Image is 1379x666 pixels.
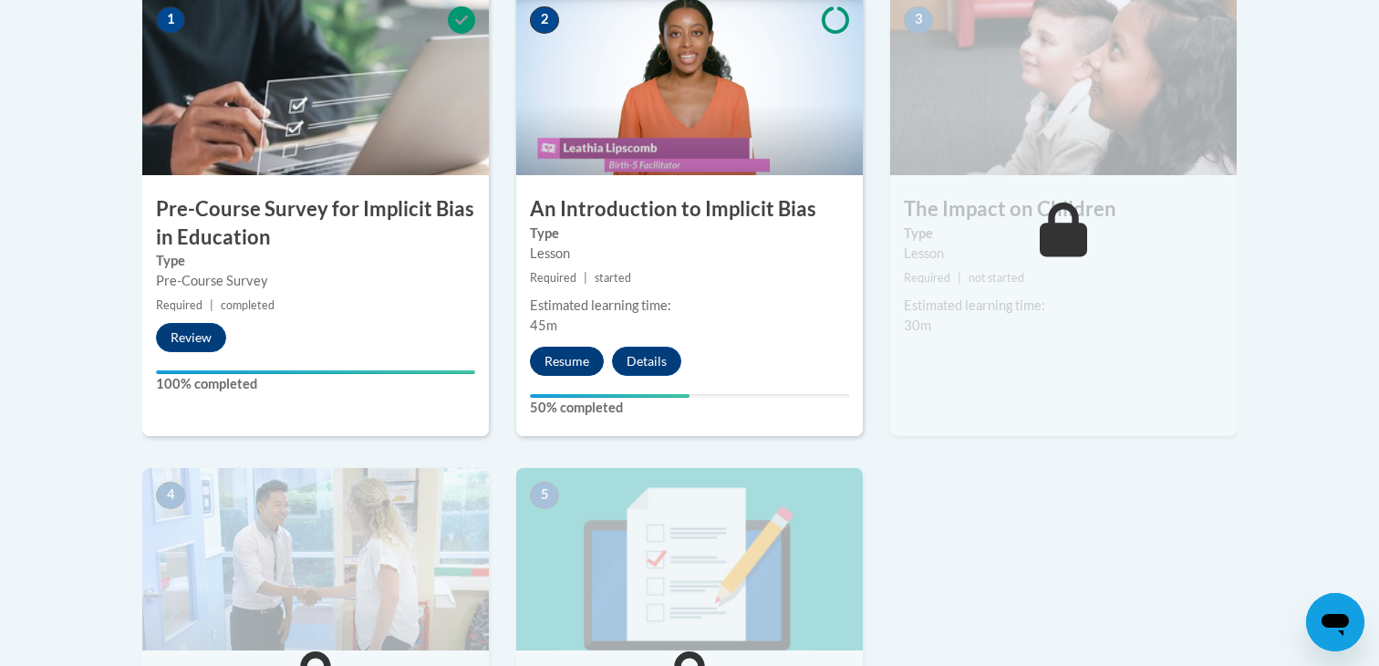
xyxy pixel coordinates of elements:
button: Details [612,347,681,376]
span: started [595,271,631,285]
span: 2 [530,6,559,34]
h3: An Introduction to Implicit Bias [516,195,863,224]
label: 100% completed [156,374,475,394]
img: Course Image [516,468,863,650]
span: Required [530,271,576,285]
span: not started [969,271,1024,285]
span: | [958,271,961,285]
div: Your progress [530,394,689,398]
span: | [210,298,213,312]
h3: Pre-Course Survey for Implicit Bias in Education [142,195,489,252]
span: 5 [530,482,559,509]
span: completed [221,298,275,312]
span: | [584,271,587,285]
label: 50% completed [530,398,849,418]
span: 30m [904,317,931,333]
div: Estimated learning time: [530,296,849,316]
div: Estimated learning time: [904,296,1223,316]
span: Required [904,271,950,285]
div: Pre-Course Survey [156,271,475,291]
div: Your progress [156,370,475,374]
span: Required [156,298,202,312]
button: Review [156,323,226,352]
label: Type [156,251,475,271]
div: Lesson [530,244,849,264]
span: 4 [156,482,185,509]
iframe: Button to launch messaging window [1306,593,1364,651]
label: Type [904,224,1223,244]
span: 1 [156,6,185,34]
h3: The Impact on Children [890,195,1237,224]
div: Lesson [904,244,1223,264]
span: 45m [530,317,557,333]
img: Course Image [142,468,489,650]
button: Resume [530,347,604,376]
label: Type [530,224,849,244]
span: 3 [904,6,933,34]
